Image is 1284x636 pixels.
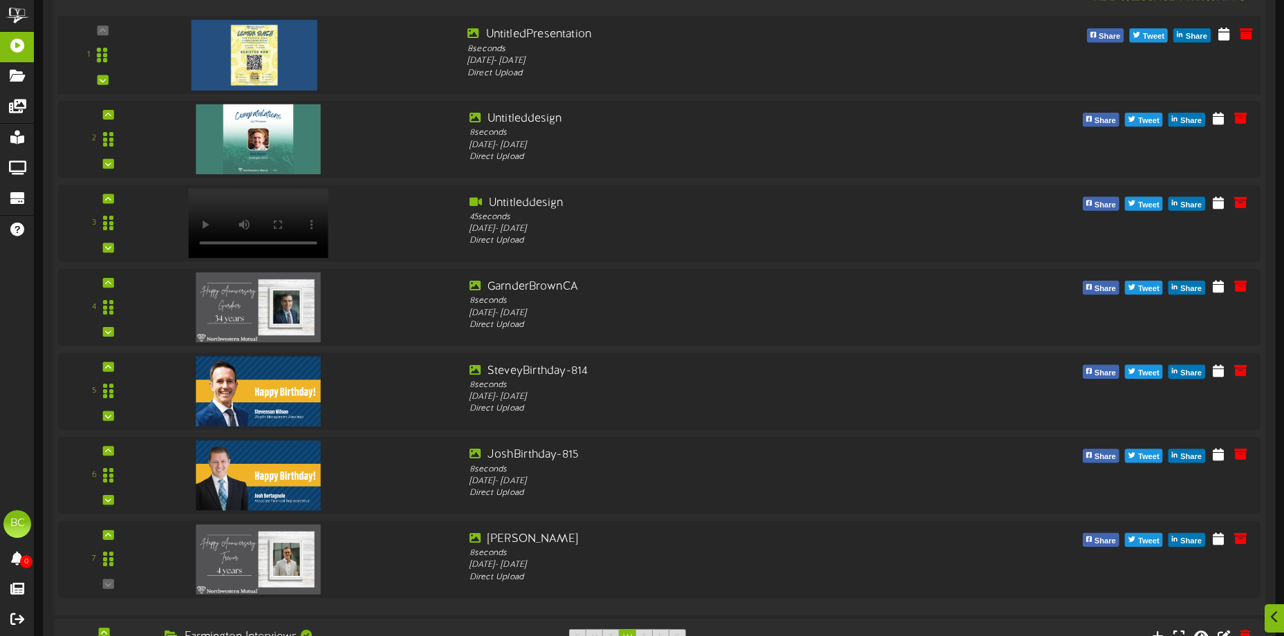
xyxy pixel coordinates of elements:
[469,295,949,307] div: 8 seconds
[1092,450,1119,465] span: Share
[192,20,317,91] img: 5b61e192-b8e9-48ad-b919-1676939fbb94.png
[469,279,949,295] div: GarnderBrownCA
[20,555,32,568] span: 0
[1083,197,1119,211] button: Share
[1125,113,1163,127] button: Tweet
[469,111,949,127] div: Untitleddesign
[1083,449,1119,463] button: Share
[1125,281,1163,294] button: Tweet
[469,532,949,548] div: [PERSON_NAME]
[1169,281,1205,294] button: Share
[1178,450,1204,465] span: Share
[467,67,952,79] div: Direct Upload
[1092,534,1119,549] span: Share
[1125,449,1163,463] button: Tweet
[467,43,952,55] div: 8 seconds
[1178,113,1204,129] span: Share
[1083,533,1119,547] button: Share
[1135,198,1162,213] span: Tweet
[469,223,949,235] div: [DATE] - [DATE]
[469,380,949,391] div: 8 seconds
[469,127,949,139] div: 8 seconds
[1135,366,1162,381] span: Tweet
[196,525,321,595] img: 2a67b92a-4a24-4ce7-9e9f-19824d061f93.jpg
[469,463,949,475] div: 8 seconds
[3,510,31,538] div: BC
[1083,113,1119,127] button: Share
[1173,28,1211,42] button: Share
[469,319,949,331] div: Direct Upload
[1083,281,1119,294] button: Share
[1087,28,1124,42] button: Share
[1092,281,1119,297] span: Share
[1178,281,1204,297] span: Share
[196,357,321,427] img: 0a0e5a1c-efc2-4fa3-b53d-19e17f5d284c.png
[469,391,949,403] div: [DATE] - [DATE]
[1130,28,1168,42] button: Tweet
[469,308,949,319] div: [DATE] - [DATE]
[92,469,97,481] div: 6
[469,548,949,559] div: 8 seconds
[1169,533,1205,547] button: Share
[1135,113,1162,129] span: Tweet
[1083,365,1119,379] button: Share
[1169,449,1205,463] button: Share
[467,55,952,68] div: [DATE] - [DATE]
[1092,366,1119,381] span: Share
[1178,366,1204,381] span: Share
[469,212,949,223] div: 45 seconds
[1169,365,1205,379] button: Share
[469,404,949,415] div: Direct Upload
[469,139,949,151] div: [DATE] - [DATE]
[1169,113,1205,127] button: Share
[1135,534,1162,549] span: Tweet
[1092,113,1119,129] span: Share
[1178,534,1204,549] span: Share
[196,104,321,174] img: 7bc3f97d-7161-475e-b42b-7855d722b14a.jpg
[469,196,949,212] div: Untitleddesign
[1135,281,1162,297] span: Tweet
[1125,197,1163,211] button: Tweet
[467,27,952,43] div: UntitledPresentation
[1096,29,1123,44] span: Share
[469,447,949,463] div: JoshBirthday-815
[469,559,949,571] div: [DATE] - [DATE]
[469,487,949,499] div: Direct Upload
[1135,450,1162,465] span: Tweet
[1140,29,1167,44] span: Tweet
[1169,197,1205,211] button: Share
[469,476,949,487] div: [DATE] - [DATE]
[469,235,949,247] div: Direct Upload
[1125,365,1163,379] button: Tweet
[1125,533,1163,547] button: Tweet
[1183,29,1210,44] span: Share
[469,151,949,163] div: Direct Upload
[196,272,321,342] img: f06937a9-f624-45df-9a64-24a9535a2530.jpg
[469,364,949,380] div: SteveyBirthday-814
[469,572,949,583] div: Direct Upload
[1178,198,1204,213] span: Share
[1092,198,1119,213] span: Share
[196,440,321,510] img: 4af0dd4d-3cab-44f7-8ba6-1a0e28d20c89.png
